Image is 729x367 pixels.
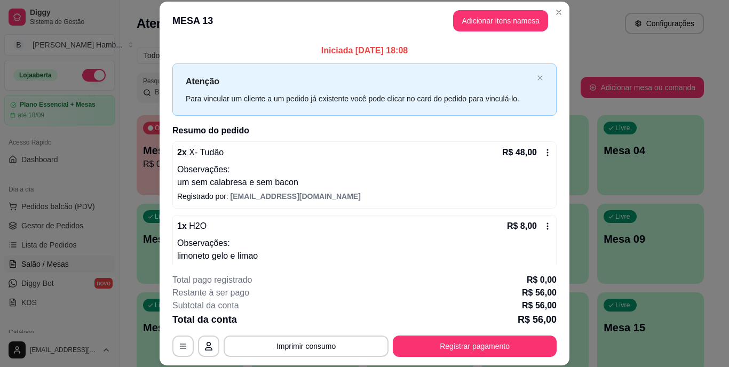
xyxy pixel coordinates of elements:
[177,176,552,189] p: um sem calabresa e sem bacon
[172,124,557,137] h2: Resumo do pedido
[537,75,543,81] span: close
[550,4,567,21] button: Close
[172,286,249,299] p: Restante à ser pago
[177,220,207,233] p: 1 x
[393,336,557,357] button: Registrar pagamento
[537,75,543,82] button: close
[160,2,569,40] header: MESA 13
[187,148,224,157] span: X- Tudâo
[187,221,207,230] span: H2O
[177,237,552,250] p: Observações:
[177,146,224,159] p: 2 x
[177,191,552,202] p: Registrado por:
[453,10,548,31] button: Adicionar itens namesa
[172,299,239,312] p: Subtotal da conta
[172,312,237,327] p: Total da conta
[172,274,252,286] p: Total pago registrado
[224,336,389,357] button: Imprimir consumo
[186,75,533,88] p: Atenção
[177,163,552,176] p: Observações:
[502,146,537,159] p: R$ 48,00
[522,286,557,299] p: R$ 56,00
[177,250,552,262] p: limoneto gelo e limao
[172,44,557,57] p: Iniciada [DATE] 18:08
[507,220,537,233] p: R$ 8,00
[522,299,557,312] p: R$ 56,00
[231,192,361,201] span: [EMAIL_ADDRESS][DOMAIN_NAME]
[518,312,557,327] p: R$ 56,00
[186,93,533,105] div: Para vincular um cliente a um pedido já existente você pode clicar no card do pedido para vinculá...
[527,274,557,286] p: R$ 0,00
